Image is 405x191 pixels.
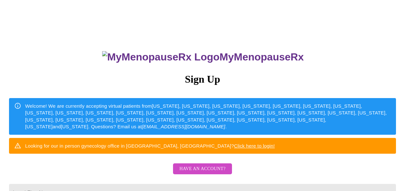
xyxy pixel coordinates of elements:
h3: MyMenopauseRx [10,51,396,63]
div: Looking for our in person gynecology office in [GEOGRAPHIC_DATA], [GEOGRAPHIC_DATA]? [25,140,275,152]
a: Click here to login! [234,143,275,149]
a: Have an account? [171,170,234,176]
h3: Sign Up [9,73,396,85]
em: [EMAIL_ADDRESS][DOMAIN_NAME] [142,124,225,129]
div: Welcome! We are currently accepting virtual patients from [US_STATE], [US_STATE], [US_STATE], [US... [25,100,391,133]
img: MyMenopauseRx Logo [102,51,219,63]
span: Have an account? [179,165,226,173]
button: Have an account? [173,163,232,175]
